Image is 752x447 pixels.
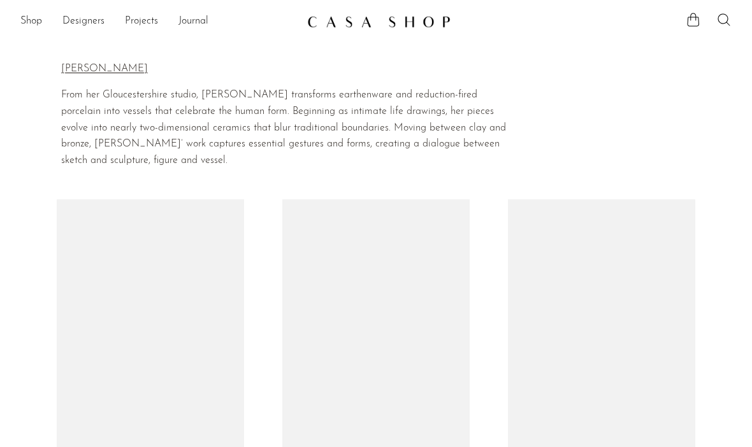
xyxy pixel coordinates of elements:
a: Journal [178,13,208,30]
p: [PERSON_NAME] [61,61,512,78]
a: Designers [62,13,105,30]
nav: Desktop navigation [20,11,297,32]
ul: NEW HEADER MENU [20,11,297,32]
p: From her Gloucestershire studio, [PERSON_NAME] transforms earthenware and reduction-fired porcela... [61,87,512,169]
a: Projects [125,13,158,30]
a: Shop [20,13,42,30]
